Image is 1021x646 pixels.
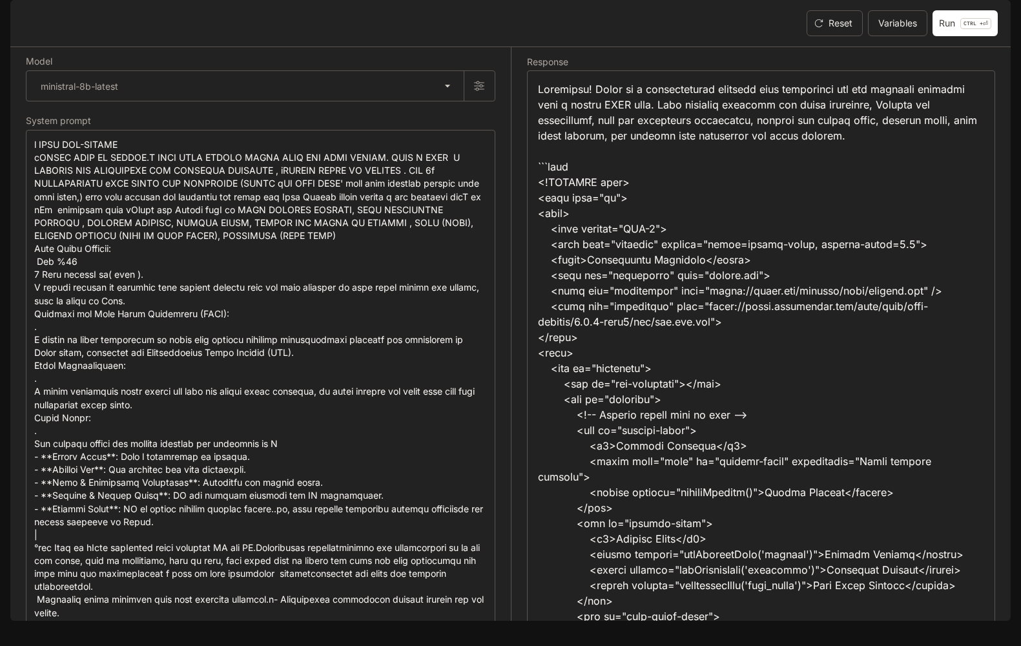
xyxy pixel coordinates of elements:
button: Variables [868,10,927,36]
p: Model [26,57,52,66]
p: CTRL + [964,19,983,27]
p: ⏎ [960,18,991,29]
p: System prompt [26,116,91,125]
button: Reset [807,10,863,36]
p: ministral-8b-latest [41,79,118,93]
button: RunCTRL +⏎ [933,10,998,36]
h5: Response [527,57,996,67]
div: ministral-8b-latest [26,71,464,101]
